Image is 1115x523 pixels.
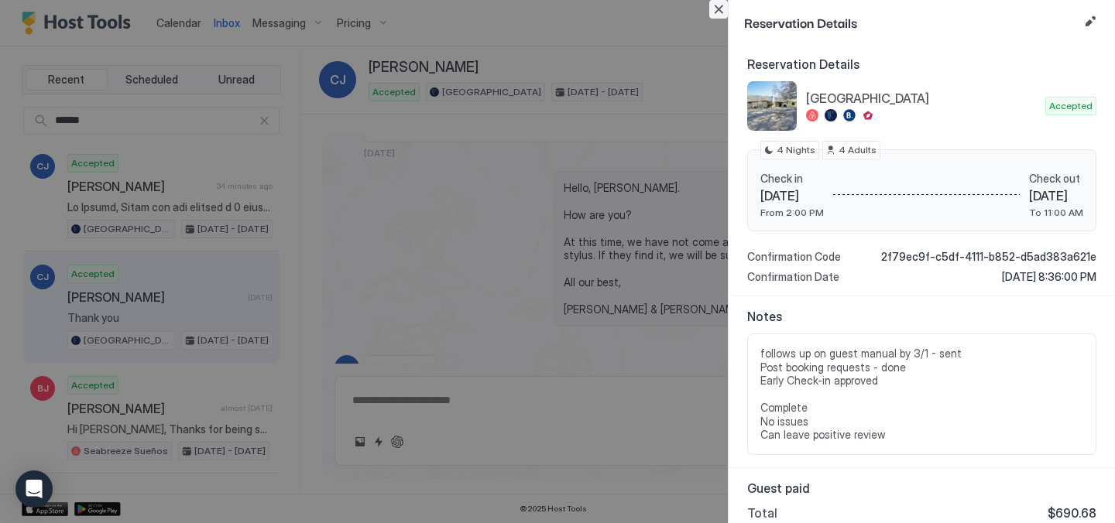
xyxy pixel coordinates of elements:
[806,91,1039,106] span: [GEOGRAPHIC_DATA]
[747,270,839,284] span: Confirmation Date
[839,143,877,157] span: 4 Adults
[15,470,53,508] div: Open Intercom Messenger
[1049,99,1093,113] span: Accepted
[1081,12,1100,31] button: Edit reservation
[1029,172,1083,186] span: Check out
[747,505,777,521] span: Total
[747,250,841,264] span: Confirmation Code
[1029,207,1083,218] span: To 11:00 AM
[744,12,1078,32] span: Reservation Details
[777,143,815,157] span: 4 Nights
[747,56,1096,72] span: Reservation Details
[760,207,824,218] span: From 2:00 PM
[747,309,1096,324] span: Notes
[747,480,1096,496] span: Guest paid
[1048,505,1096,521] span: $690.68
[760,347,1083,442] span: follows up on guest manual by 3/1 - sent Post booking requests - done Early Check-in approved Com...
[760,188,824,203] span: [DATE]
[881,250,1096,264] span: 2f79ec9f-c5df-4111-b852-d5ad383a621e
[1029,188,1083,203] span: [DATE]
[1002,270,1096,284] span: [DATE] 8:36:00 PM
[747,81,797,131] div: listing image
[760,172,824,186] span: Check in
